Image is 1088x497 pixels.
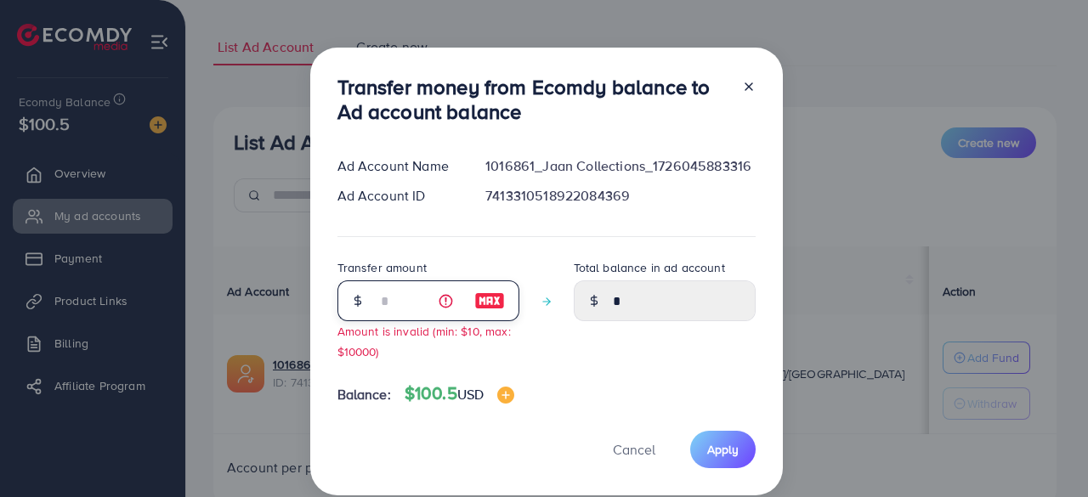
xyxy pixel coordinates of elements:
[613,440,655,459] span: Cancel
[707,441,739,458] span: Apply
[474,291,505,311] img: image
[324,156,473,176] div: Ad Account Name
[1016,421,1075,484] iframe: Chat
[574,259,725,276] label: Total balance in ad account
[690,431,756,467] button: Apply
[472,186,768,206] div: 7413310518922084369
[472,156,768,176] div: 1016861_Jaan Collections_1726045883316
[324,186,473,206] div: Ad Account ID
[337,323,511,359] small: Amount is invalid (min: $10, max: $10000)
[457,385,484,404] span: USD
[497,387,514,404] img: image
[405,383,514,404] h4: $100.5
[337,75,728,124] h3: Transfer money from Ecomdy balance to Ad account balance
[337,385,391,404] span: Balance:
[592,431,677,467] button: Cancel
[337,259,427,276] label: Transfer amount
